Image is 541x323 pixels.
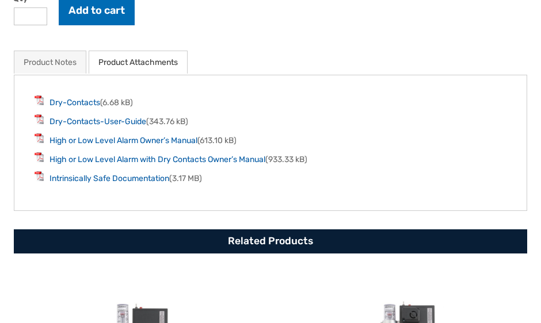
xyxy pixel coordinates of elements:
[49,155,265,164] a: High or Low Level Alarm with Dry Contacts Owner’s Manual
[14,229,527,253] h2: Related Products
[49,174,169,183] a: Intrinsically Safe Documentation
[24,51,77,74] a: Product Notes
[14,7,47,25] input: Product quantity
[35,133,506,147] li: (613.10 kB)
[49,117,146,126] a: Dry-Contacts-User-Guide
[49,136,197,145] a: High or Low Level Alarm Owner’s Manual
[35,114,506,128] li: (343.76 kB)
[35,152,506,166] li: (933.33 kB)
[35,171,506,184] li: (3.17 MB)
[35,95,506,109] li: (6.68 kB)
[49,98,100,107] a: Dry-Contacts
[98,51,178,74] a: Product Attachments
